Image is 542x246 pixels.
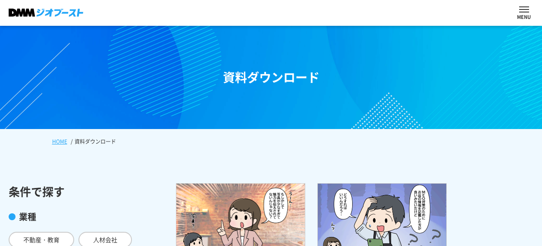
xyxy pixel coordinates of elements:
button: ナビを開閉する [519,6,529,12]
h1: 資料ダウンロード [223,68,320,86]
div: 業種 [9,210,164,223]
a: HOME [52,138,67,145]
li: 資料ダウンロード [69,138,118,145]
img: DMMジオブースト [9,9,83,17]
div: 条件で探す [9,183,164,200]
